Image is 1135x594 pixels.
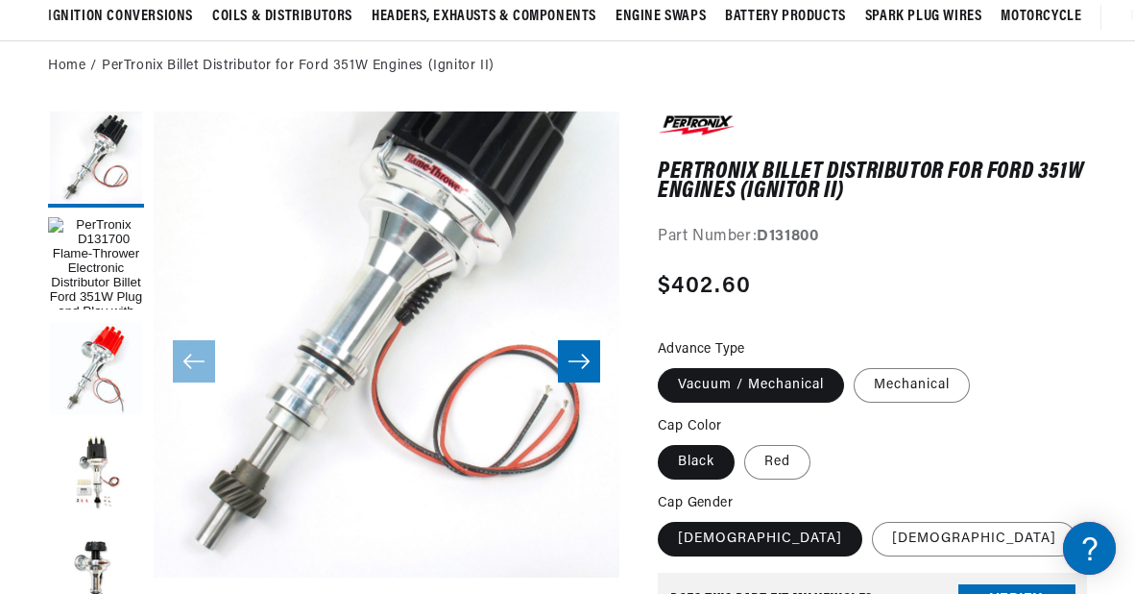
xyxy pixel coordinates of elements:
button: Load image 10 in gallery view [48,111,144,208]
span: Spark Plug Wires [865,7,982,27]
label: Black [658,445,735,480]
h1: PerTronix Billet Distributor for Ford 351W Engines (Ignitor II) [658,162,1087,202]
a: Home [48,56,85,77]
button: Slide left [173,340,215,383]
span: Motorcycle [1001,7,1081,27]
span: $402.60 [658,269,751,304]
a: PerTronix Billet Distributor for Ford 351W Engines (Ignitor II) [102,56,495,77]
label: Vacuum / Mechanical [658,368,844,403]
label: Red [744,445,810,480]
legend: Cap Gender [658,493,735,513]
button: Load image 1 in gallery view [48,217,144,313]
nav: breadcrumbs [48,56,1087,77]
span: Coils & Distributors [212,7,352,27]
label: Mechanical [854,368,970,403]
span: Headers, Exhausts & Components [372,7,596,27]
button: Slide right [558,340,600,383]
button: Load image 3 in gallery view [48,429,144,525]
legend: Advance Type [658,339,747,359]
span: Battery Products [725,7,846,27]
span: Engine Swaps [616,7,706,27]
legend: Cap Color [658,416,724,436]
label: [DEMOGRAPHIC_DATA] [658,522,862,557]
strong: D131800 [757,229,818,244]
button: Load image 2 in gallery view [48,323,144,419]
label: [DEMOGRAPHIC_DATA] [872,522,1076,557]
span: Ignition Conversions [48,7,193,27]
div: Part Number: [658,225,1087,250]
